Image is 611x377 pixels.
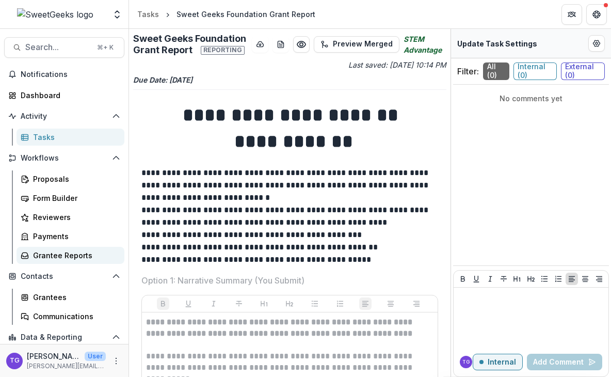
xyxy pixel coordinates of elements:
[33,174,116,184] div: Proposals
[21,333,108,342] span: Data & Reporting
[33,132,116,143] div: Tasks
[33,231,116,242] div: Payments
[33,292,116,303] div: Grantees
[588,35,605,52] button: Edit Form Settings
[4,150,124,166] button: Open Workflows
[4,108,124,124] button: Open Activity
[133,7,163,22] a: Tasks
[552,273,565,285] button: Ordered List
[359,297,372,310] button: Align Left
[457,38,537,49] p: Update Task Settings
[141,274,304,287] p: Option 1: Narrative Summary (You Submit)
[457,93,605,104] p: No comments yet
[85,352,106,361] p: User
[470,273,483,285] button: Underline
[497,273,510,285] button: Strike
[21,90,116,101] div: Dashboard
[201,46,245,54] span: Reporting
[384,297,397,310] button: Align Center
[133,74,446,85] p: Due Date: [DATE]
[17,308,124,325] a: Communications
[95,42,116,53] div: ⌘ + K
[17,209,124,226] a: Reviewers
[527,354,602,370] button: Add Comment
[27,362,106,371] p: [PERSON_NAME][EMAIL_ADDRESS][DOMAIN_NAME]
[21,112,108,121] span: Activity
[579,273,591,285] button: Align Center
[17,228,124,245] a: Payments
[334,297,346,310] button: Ordered List
[283,297,296,310] button: Heading 2
[17,129,124,146] a: Tasks
[21,70,120,79] span: Notifications
[410,297,423,310] button: Align Right
[21,272,108,281] span: Contacts
[157,297,169,310] button: Bold
[314,36,399,53] button: Preview Merged
[110,355,122,367] button: More
[17,190,124,207] a: Form Builder
[27,351,81,362] p: [PERSON_NAME]
[473,354,523,370] button: Internal
[457,65,479,77] p: Filter:
[17,289,124,306] a: Grantees
[511,273,523,285] button: Heading 1
[21,154,108,163] span: Workflows
[233,297,245,310] button: Strike
[4,37,124,58] button: Search...
[33,311,116,322] div: Communications
[309,297,321,310] button: Bullet List
[483,62,509,80] span: All ( 0 )
[33,193,116,203] div: Form Builder
[17,247,124,264] a: Grantee Reports
[538,273,551,285] button: Bullet List
[561,62,605,80] span: External ( 0 )
[484,273,496,285] button: Italicize
[207,297,220,310] button: Italicize
[293,36,310,53] button: Preview be17becb-f2d0-4528-b9db-d37b8ea4c30e.pdf
[258,297,270,310] button: Heading 1
[33,212,116,223] div: Reviewers
[457,273,469,285] button: Bold
[133,33,248,55] h2: Sweet Geeks Foundation Grant Report
[513,62,557,80] span: Internal ( 0 )
[25,42,91,52] span: Search...
[252,36,268,53] button: download-button
[133,7,319,22] nav: breadcrumb
[4,66,124,83] button: Notifications
[17,8,93,21] img: SweetGeeks logo
[4,329,124,345] button: Open Data & Reporting
[176,9,315,20] div: Sweet Geeks Foundation Grant Report
[17,170,124,187] a: Proposals
[566,273,578,285] button: Align Left
[488,358,516,367] p: Internal
[272,36,289,53] button: download-word-button
[586,4,607,25] button: Get Help
[4,268,124,285] button: Open Contacts
[10,357,20,364] div: Theresa Gartland
[4,87,124,104] a: Dashboard
[404,34,446,55] i: STEM Advantage
[182,297,195,310] button: Underline
[33,250,116,261] div: Grantee Reports
[110,4,124,25] button: Open entity switcher
[137,9,159,20] div: Tasks
[561,4,582,25] button: Partners
[292,59,446,70] p: Last saved: [DATE] 10:14 PM
[593,273,605,285] button: Align Right
[525,273,537,285] button: Heading 2
[462,359,470,365] div: Theresa Gartland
